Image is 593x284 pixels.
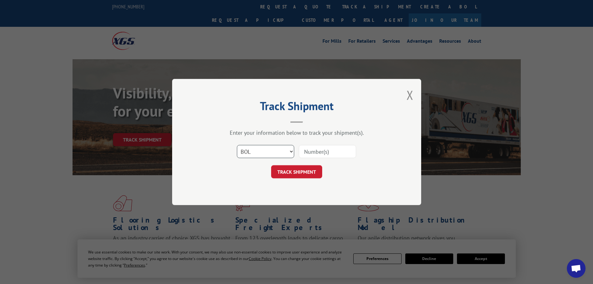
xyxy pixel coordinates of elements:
input: Number(s) [299,145,356,158]
h2: Track Shipment [203,102,390,113]
button: TRACK SHIPMENT [271,165,322,178]
div: Open chat [567,259,586,278]
button: Close modal [407,87,413,103]
div: Enter your information below to track your shipment(s). [203,129,390,136]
